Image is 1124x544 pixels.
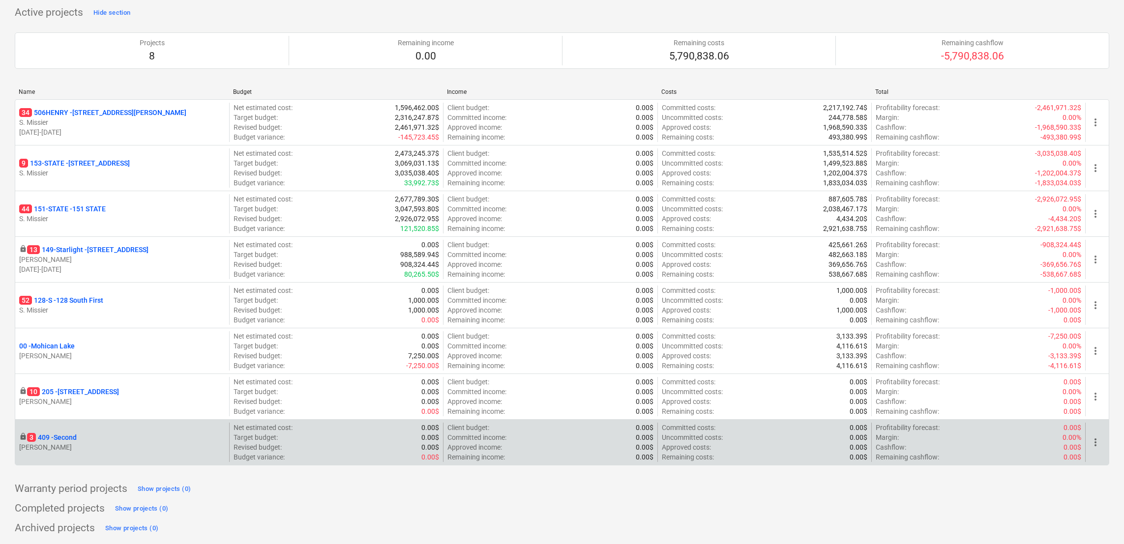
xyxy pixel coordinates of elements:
p: Net estimated cost : [234,148,293,158]
div: 00 -Mohican Lake[PERSON_NAME] [19,341,225,361]
p: Approved income : [447,214,502,224]
p: Revised budget : [234,397,282,406]
p: Margin : [876,250,899,259]
p: Remaining costs : [662,132,714,142]
div: Show projects (0) [138,484,191,495]
p: Net estimated cost : [234,377,293,387]
p: 4,116.61$ [836,361,867,371]
p: Cashflow : [876,397,906,406]
p: -369,656.76$ [1040,259,1081,269]
p: [PERSON_NAME] [19,255,225,264]
p: 1,000.00$ [408,295,439,305]
p: Client budget : [447,148,489,158]
p: 149-Starlight - [STREET_ADDRESS] [27,245,148,255]
p: Approved income : [447,397,502,406]
p: Approved income : [447,351,502,361]
p: -538,667.68$ [1040,269,1081,279]
p: -4,116.61$ [1048,361,1081,371]
p: Committed costs : [662,331,715,341]
p: -1,202,004.37$ [1035,168,1081,178]
p: [PERSON_NAME] [19,442,225,452]
p: Net estimated cost : [234,194,293,204]
p: Uncommitted costs : [662,204,723,214]
p: 0.00$ [636,103,653,113]
p: Remaining income : [447,224,505,233]
div: Budget [233,88,440,95]
p: Profitability forecast : [876,331,940,341]
p: Revised budget : [234,351,282,361]
p: 0.00$ [421,377,439,387]
p: Uncommitted costs : [662,295,723,305]
div: Income [447,88,653,95]
p: [DATE] - [DATE] [19,127,225,137]
p: 0.00$ [636,423,653,432]
p: -1,833,034.03$ [1035,178,1081,188]
p: Remaining income [398,38,454,48]
p: 0.00$ [850,315,867,325]
p: 0.00$ [421,315,439,325]
p: Budget variance : [234,269,285,279]
p: Target budget : [234,158,278,168]
p: Uncommitted costs : [662,158,723,168]
iframe: Chat Widget [1075,497,1124,544]
p: Budget variance : [234,224,285,233]
div: Hide section [93,7,130,19]
p: Profitability forecast : [876,103,940,113]
p: 3,069,031.13$ [395,158,439,168]
p: 0.00$ [1064,377,1081,387]
p: 0.00% [1063,295,1081,305]
p: 244,778.58$ [828,113,867,122]
p: 153-STATE - [STREET_ADDRESS] [19,158,130,168]
p: Remaining income : [447,269,505,279]
p: Committed income : [447,113,506,122]
p: Approved costs : [662,259,711,269]
span: more_vert [1090,208,1101,220]
p: 2,926,072.95$ [395,214,439,224]
p: 0.00$ [850,397,867,406]
p: 506HENRY - [STREET_ADDRESS][PERSON_NAME] [19,108,186,117]
p: Target budget : [234,341,278,351]
p: 1,499,523.88$ [823,158,867,168]
p: Committed costs : [662,240,715,250]
p: 33,992.73$ [404,178,439,188]
p: 2,461,971.32$ [395,122,439,132]
p: 493,380.99$ [828,132,867,142]
p: -3,133.39$ [1048,351,1081,361]
p: Client budget : [447,331,489,341]
p: Remaining income : [447,178,505,188]
p: Net estimated cost : [234,103,293,113]
p: Committed costs : [662,377,715,387]
p: Remaining costs : [662,178,714,188]
p: 425,661.26$ [828,240,867,250]
p: 0.00$ [636,113,653,122]
p: Budget variance : [234,361,285,371]
p: -145,723.45$ [398,132,439,142]
p: 0.00% [1063,158,1081,168]
p: Committed costs : [662,148,715,158]
p: Committed costs : [662,286,715,295]
p: -5,790,838.06 [941,50,1004,63]
p: Active projects [15,6,83,20]
p: 0.00$ [636,397,653,406]
p: Remaining costs : [662,406,714,416]
p: Uncommitted costs : [662,341,723,351]
span: 34 [19,108,32,117]
p: Remaining cashflow : [876,132,939,142]
p: -908,324.44$ [1040,240,1081,250]
p: 1,000.00$ [836,286,867,295]
p: -2,921,638.75$ [1035,224,1081,233]
p: -7,250.00$ [406,361,439,371]
p: 538,667.68$ [828,269,867,279]
button: Show projects (0) [113,501,171,516]
p: Margin : [876,295,899,305]
p: 151-STATE - 151 STATE [19,204,106,214]
p: Remaining income : [447,132,505,142]
p: 1,535,514.52$ [823,148,867,158]
p: 0.00$ [636,341,653,351]
p: 80,265.50$ [404,269,439,279]
span: 44 [19,204,32,213]
p: 3,133.39$ [836,351,867,361]
p: Cashflow : [876,214,906,224]
p: Remaining costs : [662,361,714,371]
span: locked [19,387,27,395]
